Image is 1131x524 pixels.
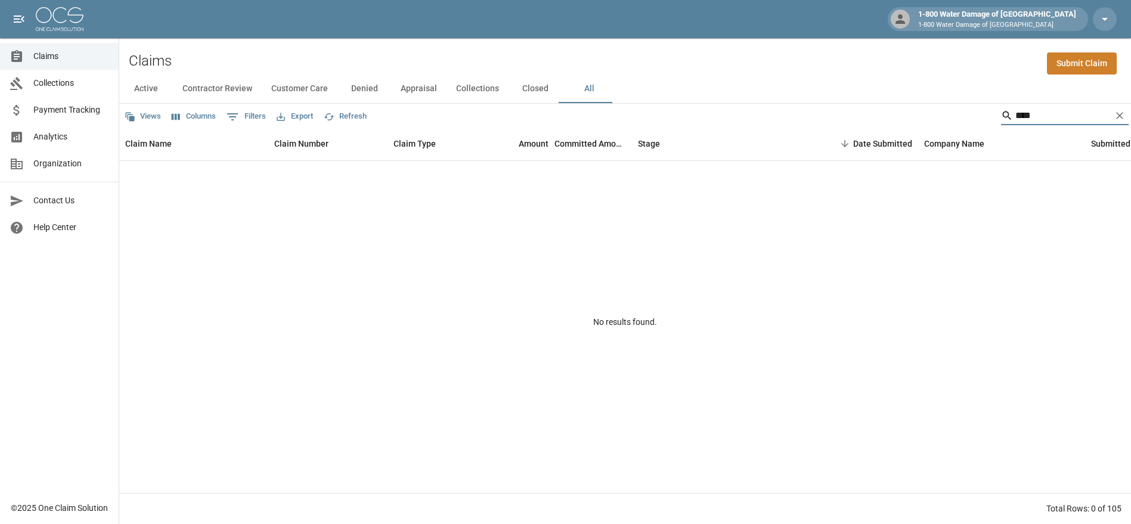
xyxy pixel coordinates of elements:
div: Company Name [918,127,1085,160]
div: Date Submitted [811,127,918,160]
button: Customer Care [262,75,337,103]
button: Sort [836,135,853,152]
div: Claim Name [125,127,172,160]
button: Collections [447,75,509,103]
span: Claims [33,50,109,63]
button: Views [122,107,164,126]
button: Closed [509,75,562,103]
div: Company Name [924,127,984,160]
button: Refresh [321,107,370,126]
div: Stage [632,127,811,160]
button: Select columns [169,107,219,126]
div: No results found. [119,161,1131,483]
button: Show filters [224,107,269,126]
a: Submit Claim [1047,52,1117,75]
span: Contact Us [33,194,109,207]
div: © 2025 One Claim Solution [11,502,108,514]
span: Help Center [33,221,109,234]
img: ocs-logo-white-transparent.png [36,7,83,31]
div: Search [1001,106,1129,128]
div: Amount [477,127,554,160]
div: Claim Name [119,127,268,160]
p: 1-800 Water Damage of [GEOGRAPHIC_DATA] [918,20,1076,30]
div: Amount [519,127,549,160]
span: Organization [33,157,109,170]
div: dynamic tabs [119,75,1131,103]
div: Committed Amount [554,127,626,160]
button: All [562,75,616,103]
div: Claim Number [274,127,329,160]
button: open drawer [7,7,31,31]
button: Denied [337,75,391,103]
button: Export [274,107,316,126]
button: Appraisal [391,75,447,103]
span: Analytics [33,131,109,143]
button: Clear [1111,107,1129,125]
button: Contractor Review [173,75,262,103]
span: Collections [33,77,109,89]
div: Claim Number [268,127,388,160]
div: Claim Type [393,127,436,160]
div: Claim Type [388,127,477,160]
span: Payment Tracking [33,104,109,116]
h2: Claims [129,52,172,70]
div: Date Submitted [853,127,912,160]
div: Committed Amount [554,127,632,160]
div: Stage [638,127,660,160]
button: Active [119,75,173,103]
div: Total Rows: 0 of 105 [1046,503,1121,514]
div: 1-800 Water Damage of [GEOGRAPHIC_DATA] [913,8,1081,30]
